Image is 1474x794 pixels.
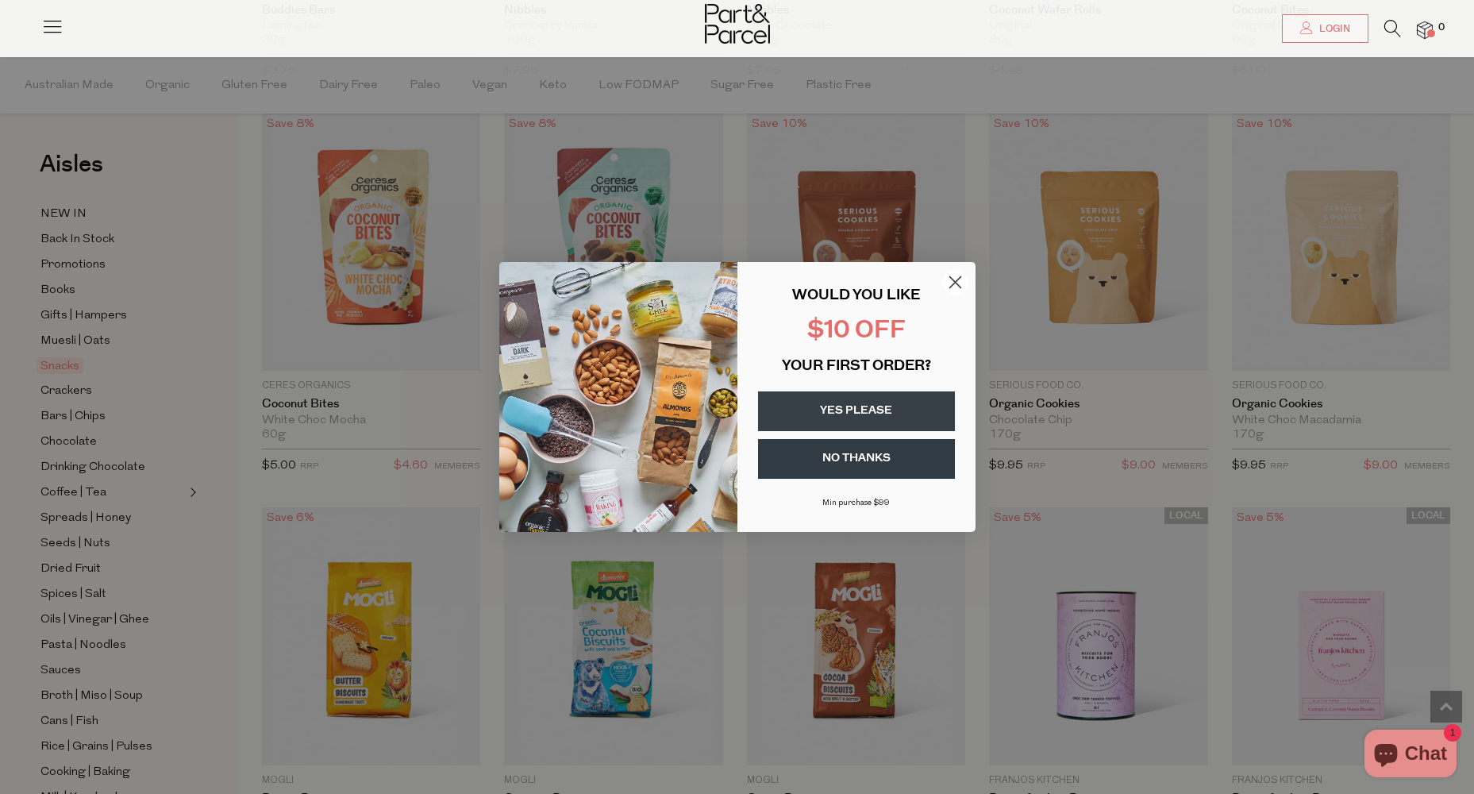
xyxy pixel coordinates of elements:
span: Min purchase $99 [822,499,890,507]
span: YOUR FIRST ORDER? [782,360,931,374]
span: $10 OFF [807,319,906,344]
span: 0 [1434,21,1449,35]
img: 43fba0fb-7538-40bc-babb-ffb1a4d097bc.jpeg [499,262,737,532]
inbox-online-store-chat: Shopify online store chat [1360,730,1461,781]
span: Login [1315,22,1350,36]
img: Part&Parcel [705,4,770,44]
a: Login [1282,14,1368,43]
button: YES PLEASE [758,391,955,431]
button: NO THANKS [758,439,955,479]
button: Close dialog [941,268,969,296]
a: 0 [1417,21,1433,38]
span: WOULD YOU LIKE [792,289,920,303]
